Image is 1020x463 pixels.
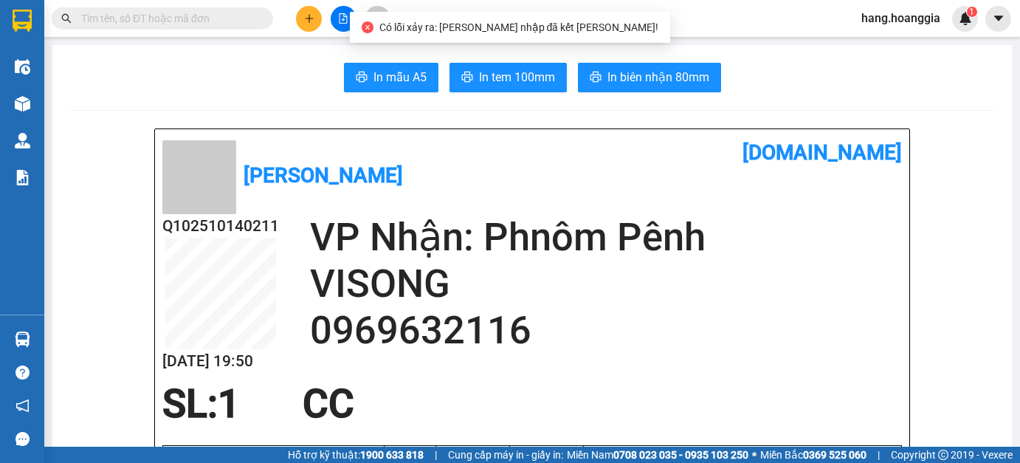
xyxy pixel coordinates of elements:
[435,447,437,463] span: |
[61,13,72,24] span: search
[162,349,279,374] h2: [DATE] 19:50
[15,96,30,112] img: warehouse-icon
[310,214,902,261] h2: VP Nhận: Phnôm Pênh
[15,133,30,148] img: warehouse-icon
[15,170,30,185] img: solution-icon
[461,71,473,85] span: printer
[162,214,279,239] h2: Q102510140211
[752,452,757,458] span: ⚪️
[992,12,1005,25] span: caret-down
[607,68,709,86] span: In biên nhận 80mm
[362,21,373,33] span: close-circle
[244,163,403,188] b: [PERSON_NAME]
[162,381,218,427] span: SL:
[479,68,555,86] span: In tem 100mm
[448,447,563,463] span: Cung cấp máy in - giấy in:
[15,366,30,380] span: question-circle
[938,450,948,460] span: copyright
[365,6,390,32] button: aim
[959,12,972,25] img: icon-new-feature
[294,382,363,426] div: CC
[760,447,866,463] span: Miền Bắc
[15,59,30,75] img: warehouse-icon
[567,447,748,463] span: Miền Nam
[13,10,32,32] img: logo-vxr
[331,6,356,32] button: file-add
[449,63,567,92] button: printerIn tem 100mm
[878,447,880,463] span: |
[15,332,30,347] img: warehouse-icon
[310,307,902,354] h2: 0969632116
[296,6,322,32] button: plus
[338,13,348,24] span: file-add
[379,21,659,33] span: Có lỗi xảy ra: [PERSON_NAME] nhập đã kết [PERSON_NAME]!
[15,432,30,446] span: message
[803,449,866,461] strong: 0369 525 060
[985,6,1011,32] button: caret-down
[590,71,602,85] span: printer
[304,13,314,24] span: plus
[356,71,368,85] span: printer
[967,7,977,17] sup: 1
[969,7,974,17] span: 1
[218,381,240,427] span: 1
[613,449,748,461] strong: 0708 023 035 - 0935 103 250
[15,399,30,413] span: notification
[344,63,438,92] button: printerIn mẫu A5
[310,261,902,307] h2: VISONG
[373,68,427,86] span: In mẫu A5
[360,449,424,461] strong: 1900 633 818
[288,447,424,463] span: Hỗ trợ kỹ thuật:
[578,63,721,92] button: printerIn biên nhận 80mm
[81,10,255,27] input: Tìm tên, số ĐT hoặc mã đơn
[850,9,952,27] span: hang.hoanggia
[742,140,902,165] b: [DOMAIN_NAME]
